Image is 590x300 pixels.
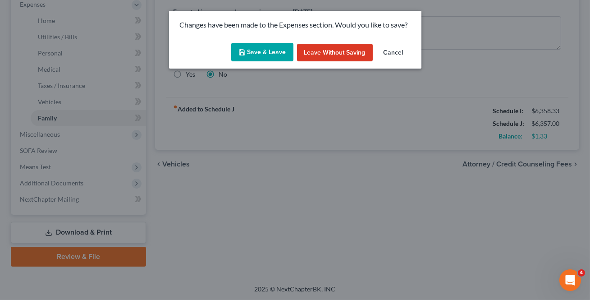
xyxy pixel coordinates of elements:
button: Cancel [376,44,411,62]
button: Leave without Saving [297,44,373,62]
button: Save & Leave [231,43,293,62]
iframe: Intercom live chat [559,269,581,291]
span: 4 [578,269,585,277]
p: Changes have been made to the Expenses section. Would you like to save? [180,20,411,30]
